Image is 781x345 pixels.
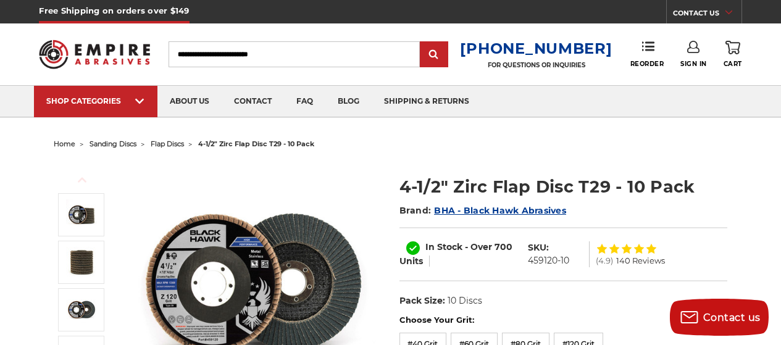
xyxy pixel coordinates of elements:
img: 10 pack of premium black hawk flap discs [66,247,97,278]
a: Cart [724,41,742,68]
span: Cart [724,60,742,68]
a: BHA - Black Hawk Abrasives [434,205,566,216]
dt: Pack Size: [399,294,445,307]
a: CONTACT US [673,6,741,23]
span: Contact us [703,312,761,323]
dd: 459120-10 [528,254,569,267]
a: home [54,139,75,148]
span: 700 [495,241,512,252]
img: 4.5" Black Hawk Zirconia Flap Disc 10 Pack [66,199,97,230]
span: Reorder [630,60,664,68]
a: about us [157,86,222,117]
dt: SKU: [528,241,549,254]
a: blog [325,86,372,117]
span: In Stock [425,241,462,252]
a: sanding discs [90,139,136,148]
input: Submit [422,43,446,67]
button: Contact us [670,299,769,336]
span: 4-1/2" zirc flap disc t29 - 10 pack [198,139,314,148]
a: [PHONE_NUMBER] [460,39,612,57]
div: SHOP CATEGORIES [46,96,145,106]
p: FOR QUESTIONS OR INQUIRIES [460,61,612,69]
h1: 4-1/2" Zirc Flap Disc T29 - 10 Pack [399,175,727,199]
a: faq [284,86,325,117]
span: 140 Reviews [616,257,665,265]
span: Units [399,256,423,267]
a: contact [222,86,284,117]
label: Choose Your Grit: [399,314,727,326]
span: (4.9) [596,257,613,265]
span: Sign In [680,60,707,68]
a: shipping & returns [372,86,482,117]
img: Empire Abrasives [39,33,149,76]
img: 40 grit zirc flap disc [66,294,97,325]
span: - Over [465,241,492,252]
button: Previous [67,167,97,193]
span: Brand: [399,205,432,216]
a: flap discs [151,139,184,148]
a: Reorder [630,41,664,67]
dd: 10 Discs [448,294,482,307]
